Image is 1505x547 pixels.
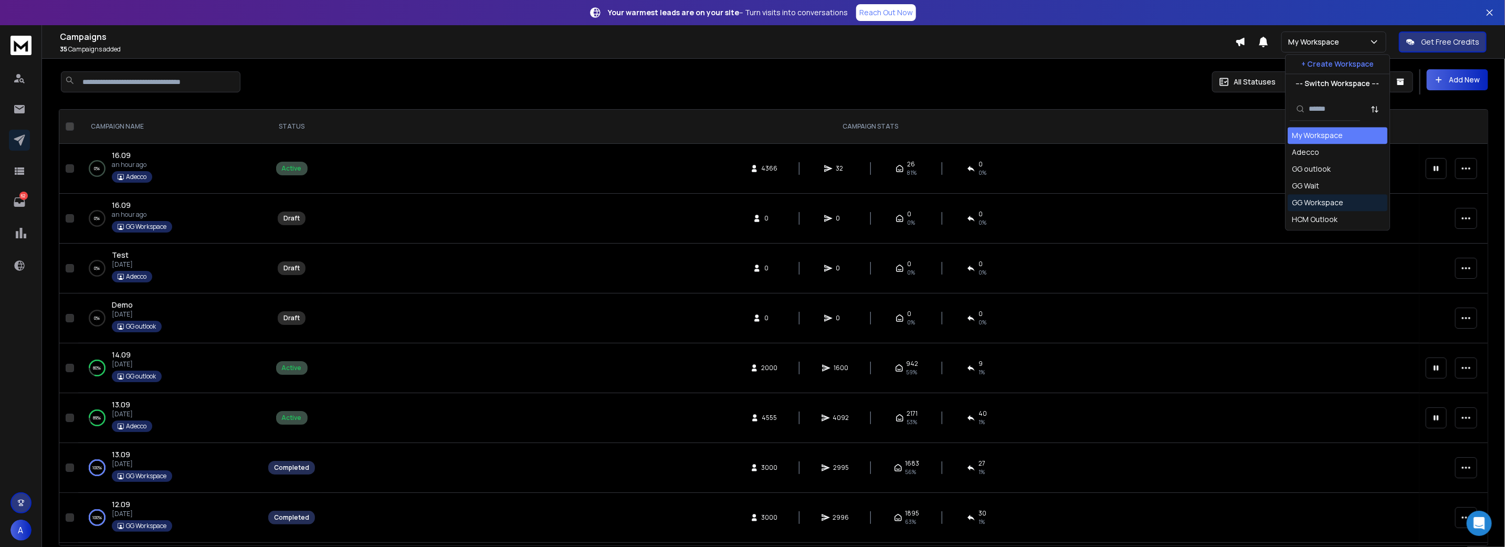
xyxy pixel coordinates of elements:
[978,518,985,526] span: 1 %
[978,310,983,318] span: 0
[1292,147,1319,157] div: Adecco
[906,509,920,518] span: 1895
[1292,164,1331,174] div: GG outlook
[1292,181,1319,191] div: GG Wait
[282,164,302,173] div: Active
[1364,99,1385,120] button: Sort by Sort A-Z
[78,110,262,144] th: CAMPAIGN NAME
[60,30,1235,43] h1: Campaigns
[283,214,300,223] div: Draft
[262,110,321,144] th: STATUS
[978,260,983,268] span: 0
[92,462,102,473] p: 100 %
[978,169,986,177] span: 0 %
[907,218,915,227] span: 0%
[78,493,262,543] td: 100%12.09[DATE]GG Workspace
[126,472,166,480] p: GG Workspace
[283,264,300,272] div: Draft
[906,468,917,476] span: 56 %
[112,211,172,219] p: an hour ago
[78,194,262,244] td: 0%16.09an hour agoGG Workspace
[907,360,919,368] span: 942
[907,310,911,318] span: 0
[978,368,985,376] span: 1 %
[833,414,849,422] span: 4092
[833,513,849,522] span: 2996
[112,449,130,460] a: 13.09
[764,214,775,223] span: 0
[1234,77,1276,87] p: All Statuses
[1292,214,1338,225] div: HCM Outlook
[907,368,918,376] span: 59 %
[94,313,100,323] p: 0 %
[836,264,846,272] span: 0
[608,7,739,17] strong: Your warmest leads are on your site
[274,513,309,522] div: Completed
[112,200,131,211] a: 16.09
[78,144,262,194] td: 0%16.09an hour agoAdecco
[762,464,778,472] span: 3000
[907,268,915,277] span: 0%
[112,499,130,509] span: 12.09
[112,260,152,269] p: [DATE]
[112,399,130,409] span: 13.09
[126,173,146,181] p: Adecco
[907,260,911,268] span: 0
[1301,59,1374,69] p: + Create Workspace
[907,318,915,327] span: 0%
[836,314,846,322] span: 0
[859,7,913,18] p: Reach Out Now
[112,150,131,160] span: 16.09
[78,343,262,393] td: 80%14.09[DATE]GG outlook
[907,210,911,218] span: 0
[1296,78,1380,89] p: --- Switch Workspace ---
[112,350,131,360] span: 14.09
[93,413,101,423] p: 89 %
[978,418,985,426] span: 1 %
[112,499,130,510] a: 12.09
[112,510,172,518] p: [DATE]
[836,214,846,223] span: 0
[10,520,31,541] button: A
[126,223,166,231] p: GG Workspace
[978,468,985,476] span: 1 %
[94,213,100,224] p: 0 %
[1421,37,1479,47] p: Get Free Credits
[1292,130,1343,141] div: My Workspace
[1288,37,1343,47] p: My Workspace
[112,460,172,468] p: [DATE]
[978,509,986,518] span: 30
[762,164,778,173] span: 4366
[274,464,309,472] div: Completed
[282,364,302,372] div: Active
[112,449,130,459] span: 13.09
[9,192,30,213] a: 62
[94,163,100,174] p: 0 %
[1286,55,1390,73] button: + Create Workspace
[856,4,916,21] a: Reach Out Now
[93,363,101,373] p: 80 %
[836,164,846,173] span: 32
[283,314,300,322] div: Draft
[764,264,775,272] span: 0
[907,418,918,426] span: 53 %
[112,150,131,161] a: 16.09
[112,410,152,418] p: [DATE]
[906,459,920,468] span: 1683
[1467,511,1492,536] div: Open Intercom Messenger
[112,300,133,310] a: Demo
[1399,31,1487,52] button: Get Free Credits
[112,250,129,260] a: Test
[92,512,102,523] p: 100 %
[906,518,917,526] span: 63 %
[78,443,262,493] td: 100%13.09[DATE]GG Workspace
[1427,69,1488,90] button: Add New
[907,409,918,418] span: 2171
[126,522,166,530] p: GG Workspace
[60,45,1235,54] p: Campaigns added
[78,244,262,293] td: 0%Test[DATE]Adecco
[834,364,848,372] span: 1600
[833,464,849,472] span: 2995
